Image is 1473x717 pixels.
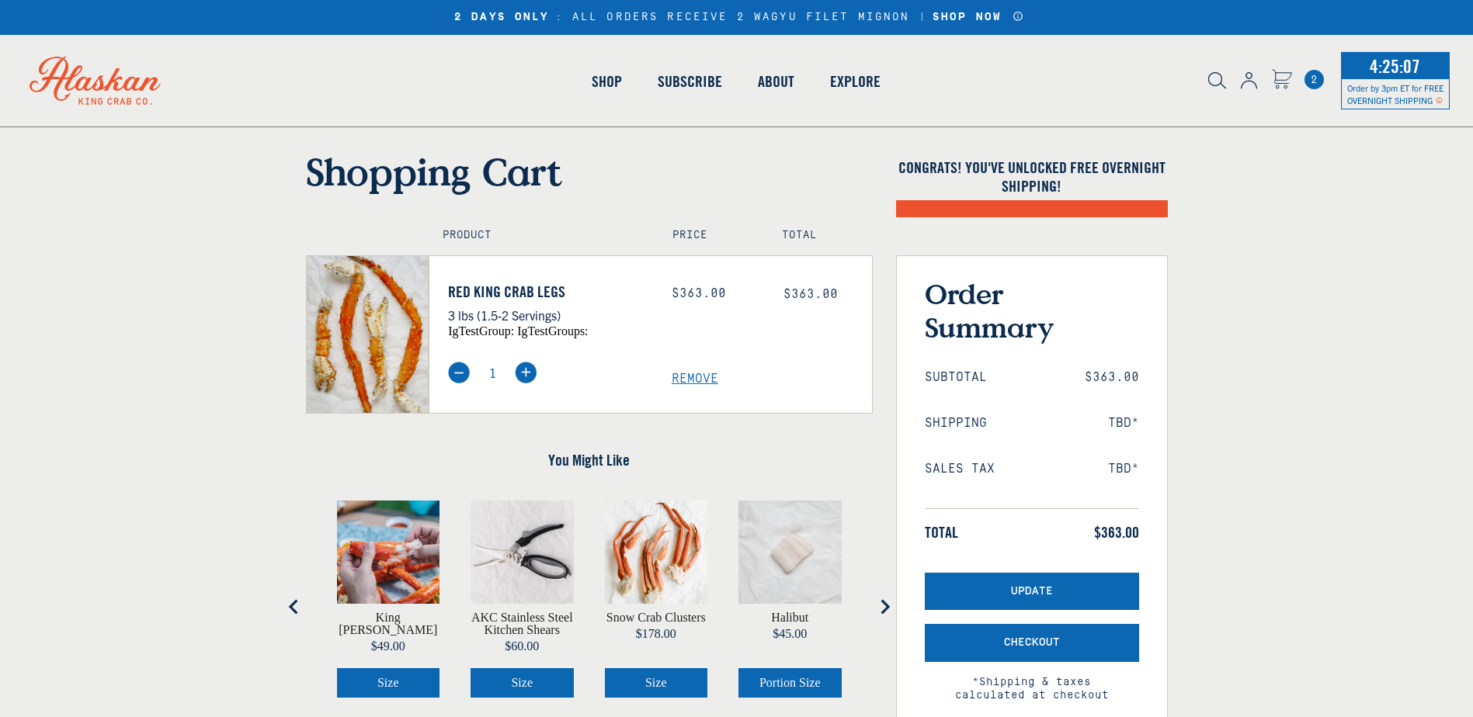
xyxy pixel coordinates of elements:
[515,362,537,383] img: plus
[1085,370,1139,385] span: $363.00
[869,591,900,622] button: Next slide
[448,305,648,325] p: 3 lbs (1.5-2 Servings)
[812,37,898,126] a: Explore
[307,256,429,413] img: Red King Crab Legs - 3 lbs (1.5-2 Servings)
[1305,70,1324,89] a: Cart
[589,485,724,713] div: product
[574,37,640,126] a: Shop
[925,624,1139,662] button: Checkout
[1366,50,1424,81] span: 4:25:07
[927,11,1007,24] a: SHOP NOW
[645,676,667,689] span: Size
[672,229,749,242] h4: Price
[377,676,399,689] span: Size
[1208,72,1226,89] img: search
[1241,72,1257,89] img: account
[925,573,1139,611] button: Update
[933,11,1002,23] strong: SHOP NOW
[448,362,470,383] img: minus
[605,668,708,698] button: Select Snow Crab Clusters size
[1004,636,1060,649] span: Checkout
[306,451,873,469] h4: You Might Like
[455,485,589,713] div: product
[279,591,310,622] button: Go to last slide
[771,611,808,624] a: View Halibut
[759,676,821,689] span: Portion Size
[1011,585,1053,598] span: Update
[449,11,1024,24] div: : ALL ORDERS RECEIVE 2 WAGYU FILET MIGNON |
[783,287,838,301] span: $363.00
[740,37,812,126] a: About
[896,158,1168,196] h4: Congrats! You've unlocked FREE OVERNIGHT SHIPPING!
[454,11,550,24] strong: 2 DAYS ONLY
[1305,70,1324,89] span: 2
[723,485,857,713] div: product
[337,611,440,636] a: View King Crab Knuckles
[371,639,405,653] span: $49.00
[471,668,574,698] button: Select AKC Stainless Steel Kitchen Shears size
[448,282,648,301] a: Red King Crab Legs
[306,149,873,194] h1: Shopping Cart
[505,639,539,653] span: $60.00
[448,324,514,338] span: igTestGroup:
[337,668,440,698] button: Select King Crab Knuckles size
[606,611,706,624] a: View Snow Crab Clusters
[782,229,858,242] h4: Total
[640,37,740,126] a: Subscribe
[1272,69,1292,92] a: Cart
[672,372,872,386] a: Remove
[511,676,533,689] span: Size
[443,229,639,242] h4: Product
[925,416,987,431] span: Shipping
[1094,523,1139,542] span: $363.00
[517,324,588,338] span: igTestGroups:
[471,611,574,636] a: View AKC Stainless Steel Kitchen Shears
[605,501,708,604] img: Snow Crab Clusters
[925,370,987,385] span: Subtotal
[925,523,958,542] span: Total
[738,668,842,698] button: Select Halibut portion size
[337,501,440,604] img: King Crab Knuckles
[636,627,676,640] span: $178.00
[1013,11,1024,22] a: Announcement Bar Modal
[925,662,1139,702] span: *Shipping & taxes calculated at checkout
[925,462,995,476] span: Sales Tax
[1436,95,1443,106] span: Shipping Notice Icon
[321,485,456,713] div: product
[8,35,182,126] img: Alaskan King Crab Co. logo
[672,286,760,301] div: $363.00
[1347,82,1443,106] span: Order by 3pm ET for FREE OVERNIGHT SHIPPING
[925,277,1139,344] h3: Order Summary
[773,627,807,640] span: $45.00
[471,501,574,604] img: AKC Stainless Steel Kitchen Shears
[738,501,842,604] img: Halibut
